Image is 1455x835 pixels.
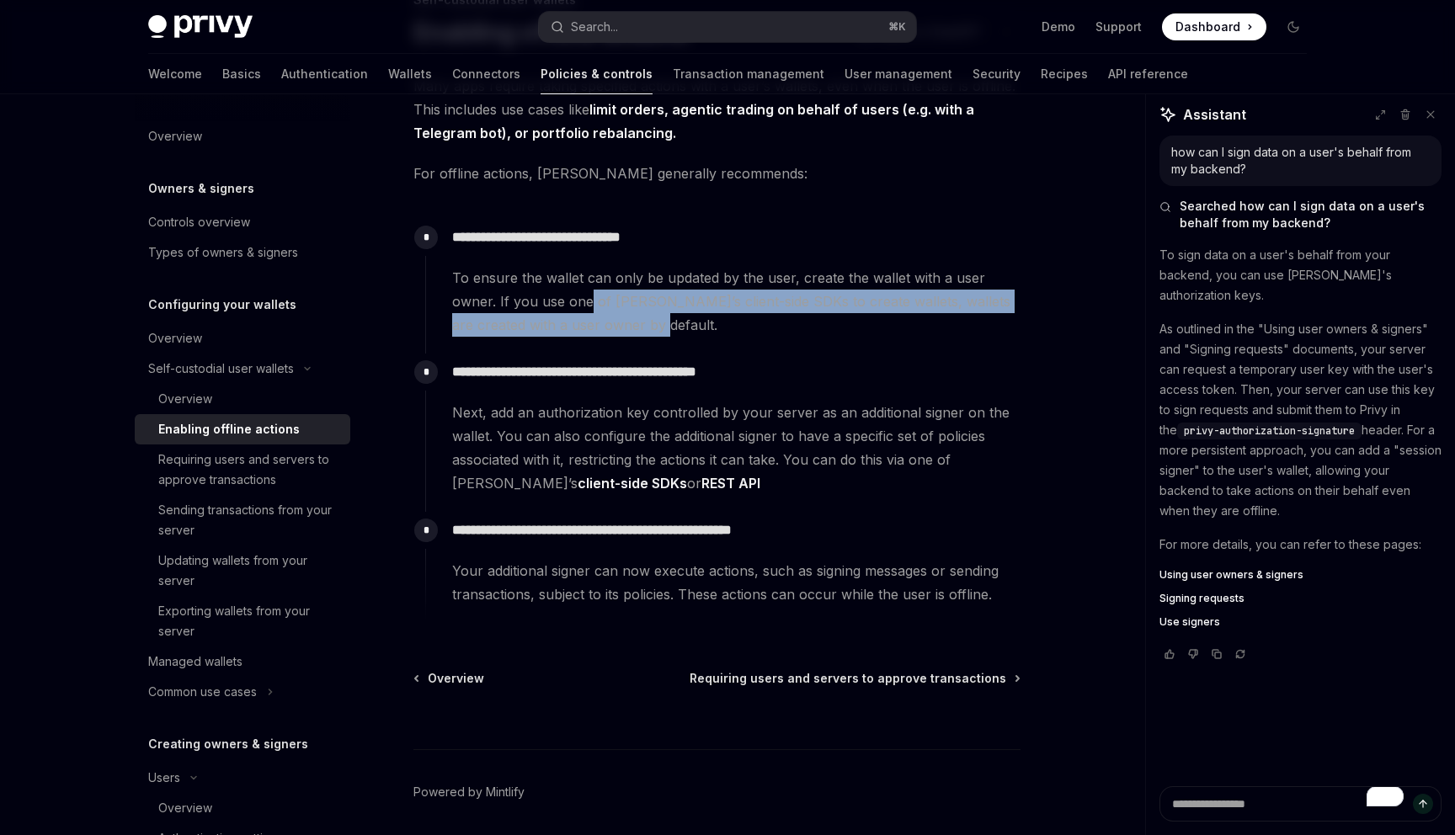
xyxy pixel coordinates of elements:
[888,20,906,34] span: ⌘ K
[1183,646,1203,662] button: Vote that response was not good
[690,670,1006,687] span: Requiring users and servers to approve transactions
[135,495,350,545] a: Sending transactions from your server
[158,449,340,490] div: Requiring users and servers to approve transactions
[539,12,916,42] button: Search...⌘K
[413,101,974,141] strong: limit orders, agentic trading on behalf of users (e.g. with a Telegram bot), or portfolio rebalan...
[222,54,261,94] a: Basics
[1042,19,1075,35] a: Demo
[135,237,350,268] a: Types of owners & signers
[690,670,1019,687] a: Requiring users and servers to approve transactions
[1108,54,1188,94] a: API reference
[1095,19,1142,35] a: Support
[413,784,525,800] a: Powered by Mintlify
[1162,13,1266,40] a: Dashboard
[148,295,296,315] h5: Configuring your wallets
[148,682,257,702] div: Common use cases
[135,646,350,677] a: Managed wallets
[135,323,350,354] a: Overview
[1230,646,1250,662] button: Reload last chat
[1159,615,1220,629] span: Use signers
[1184,424,1355,438] span: privy-authorization-signature
[452,54,520,94] a: Connectors
[1175,19,1240,35] span: Dashboard
[158,798,212,818] div: Overview
[158,601,340,641] div: Exporting wallets from your server
[148,54,202,94] a: Welcome
[148,652,242,672] div: Managed wallets
[135,414,350,444] a: Enabling offline actions
[388,54,432,94] a: Wallets
[1413,794,1433,814] button: Send message
[428,670,484,687] span: Overview
[1183,104,1246,125] span: Assistant
[845,54,952,94] a: User management
[452,266,1020,337] span: To ensure the wallet can only be updated by the user, create the wallet with a user owner. If you...
[148,178,254,199] h5: Owners & signers
[158,550,340,591] div: Updating wallets from your server
[1280,13,1307,40] button: Toggle dark mode
[148,359,294,379] div: Self-custodial user wallets
[135,677,350,707] button: Common use cases
[1041,54,1088,94] a: Recipes
[1159,592,1244,605] span: Signing requests
[415,670,484,687] a: Overview
[413,74,1021,145] span: Many apps require taking specified actions with a user’s wallets, even when the user is offline. ...
[281,54,368,94] a: Authentication
[135,384,350,414] a: Overview
[148,15,253,39] img: dark logo
[1159,786,1442,822] textarea: To enrich screen reader interactions, please activate Accessibility in Grammarly extension settings
[135,793,350,823] a: Overview
[701,475,760,492] a: REST API
[158,419,300,439] div: Enabling offline actions
[1159,319,1442,521] p: As outlined in the "Using user owners & signers" and "Signing requests" documents, your server ca...
[148,242,298,263] div: Types of owners & signers
[1159,245,1442,306] p: To sign data on a user's behalf from your backend, you can use [PERSON_NAME]'s authorization keys.
[135,354,350,384] button: Self-custodial user wallets
[1159,198,1442,231] button: Searched how can I sign data on a user's behalf from my backend?
[135,207,350,237] a: Controls overview
[673,54,824,94] a: Transaction management
[148,768,180,788] div: Users
[452,401,1020,495] span: Next, add an authorization key controlled by your server as an additional signer on the wallet. Y...
[1159,568,1442,582] a: Using user owners & signers
[158,389,212,409] div: Overview
[1159,646,1180,662] button: Vote that response was good
[1159,592,1442,605] a: Signing requests
[541,54,653,94] a: Policies & controls
[1159,535,1442,555] p: For more details, you can refer to these pages:
[148,212,250,232] div: Controls overview
[148,126,202,146] div: Overview
[135,444,350,495] a: Requiring users and servers to approve transactions
[158,500,340,540] div: Sending transactions from your server
[1171,144,1430,178] div: how can I sign data on a user's behalf from my backend?
[135,121,350,152] a: Overview
[135,763,350,793] button: Users
[571,17,618,37] div: Search...
[148,328,202,348] div: Overview
[148,734,308,754] h5: Creating owners & signers
[1159,615,1442,629] a: Use signers
[973,54,1021,94] a: Security
[452,559,1020,606] span: Your additional signer can now execute actions, such as signing messages or sending transactions,...
[135,596,350,646] a: Exporting wallets from your server
[1180,198,1442,231] span: Searched how can I sign data on a user's behalf from my backend?
[413,162,1021,185] span: For offline actions, [PERSON_NAME] generally recommends:
[578,475,687,492] a: client-side SDKs
[135,545,350,596] a: Updating wallets from your server
[1159,568,1303,582] span: Using user owners & signers
[1207,646,1227,662] button: Copy chat response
